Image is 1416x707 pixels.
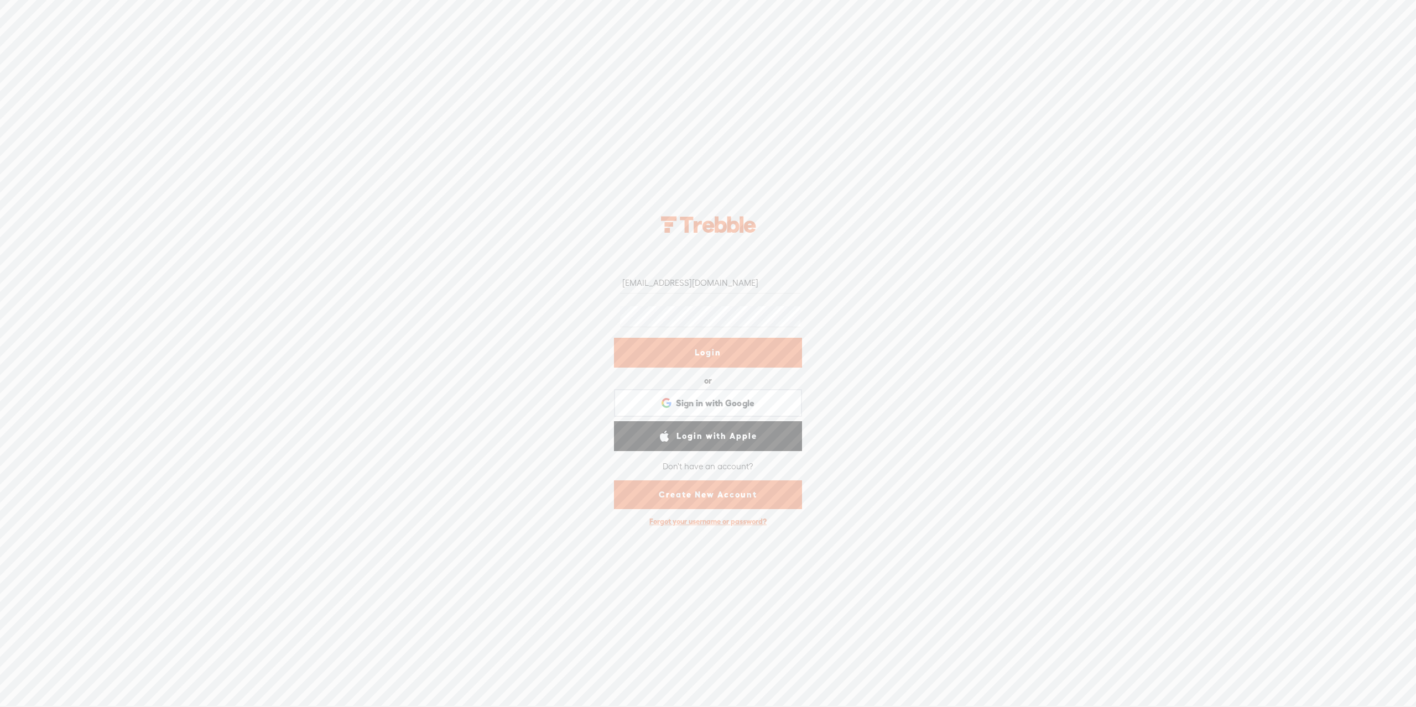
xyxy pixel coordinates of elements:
a: Create New Account [614,480,802,509]
input: Username [620,272,800,294]
span: Sign in with Google [676,397,755,409]
div: or [704,372,712,390]
div: Forgot your username or password? [644,511,772,532]
div: Sign in with Google [614,389,802,417]
a: Login [614,338,802,368]
div: Don't have an account? [663,455,753,478]
a: Login with Apple [614,421,802,451]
